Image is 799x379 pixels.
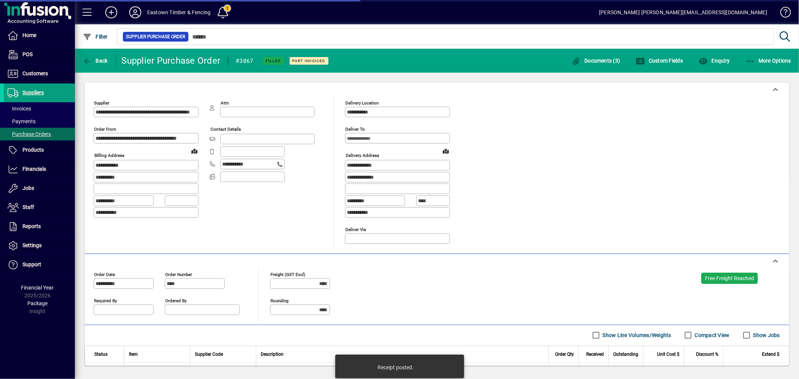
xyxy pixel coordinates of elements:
[83,58,108,64] span: Back
[22,32,36,38] span: Home
[696,350,718,358] span: Discount %
[440,145,452,157] a: View on map
[22,242,42,248] span: Settings
[762,350,780,358] span: Extend $
[4,64,75,83] a: Customers
[94,272,115,277] mat-label: Order date
[293,58,326,63] span: Part Invoiced
[4,255,75,274] a: Support
[94,350,108,358] span: Status
[345,100,379,106] mat-label: Delivery Location
[7,131,51,137] span: Purchase Orders
[4,141,75,160] a: Products
[21,285,54,291] span: Financial Year
[572,58,620,64] span: Documents (3)
[4,160,75,179] a: Financials
[4,217,75,236] a: Reports
[22,223,41,229] span: Reports
[195,350,223,358] span: Supplier Code
[22,261,41,267] span: Support
[570,54,622,67] button: Documents (3)
[555,350,574,358] span: Order Qty
[126,33,185,40] span: Supplier Purchase Order
[723,363,789,378] td: 405.72
[22,204,34,210] span: Staff
[94,100,109,106] mat-label: Supplier
[261,350,284,358] span: Description
[221,100,229,106] mat-label: Attn
[270,298,288,303] mat-label: Rounding
[601,331,671,339] label: Show Line Volumes/Weights
[147,6,211,18] div: Eastown Timber & Fencing
[22,51,33,57] span: POS
[693,331,730,339] label: Compact View
[123,6,147,19] button: Profile
[657,350,680,358] span: Unit Cost $
[599,6,767,18] div: [PERSON_NAME] [PERSON_NAME][EMAIL_ADDRESS][DOMAIN_NAME]
[643,363,684,378] td: 202.8600
[4,115,75,128] a: Payments
[22,70,48,76] span: Customers
[775,1,790,26] a: Knowledge Base
[7,118,36,124] span: Payments
[578,363,608,378] td: 2.0000
[266,58,281,63] span: Filled
[122,55,221,67] div: Supplier Purchase Order
[188,145,200,157] a: View on map
[165,272,192,277] mat-label: Order number
[99,6,123,19] button: Add
[22,166,46,172] span: Financials
[81,54,110,67] button: Back
[705,275,754,281] span: Free Freight Reached
[684,363,723,378] td: 0.00
[94,298,117,303] mat-label: Required by
[129,350,138,358] span: Item
[746,58,792,64] span: More Options
[4,128,75,140] a: Purchase Orders
[75,54,116,67] app-page-header-button: Back
[345,127,365,132] mat-label: Deliver To
[634,54,685,67] button: Custom Fields
[270,272,305,277] mat-label: Freight (GST excl)
[4,45,75,64] a: POS
[378,364,414,371] div: Receipt posted.
[4,102,75,115] a: Invoices
[744,54,793,67] button: More Options
[345,227,366,232] mat-label: Deliver via
[613,350,638,358] span: Outstanding
[548,363,578,378] td: 2.0000
[608,363,643,378] td: 0.0000
[4,179,75,198] a: Jobs
[22,147,44,153] span: Products
[636,58,683,64] span: Custom Fields
[752,331,780,339] label: Show Jobs
[94,127,116,132] mat-label: Order from
[165,298,187,303] mat-label: Ordered by
[699,58,730,64] span: Enquiry
[4,26,75,45] a: Home
[81,30,110,43] button: Filter
[4,236,75,255] a: Settings
[27,300,48,306] span: Package
[83,34,108,40] span: Filter
[697,54,732,67] button: Enquiry
[22,90,44,95] span: Suppliers
[4,198,75,217] a: Staff
[236,55,253,67] div: #3867
[22,185,34,191] span: Jobs
[586,350,604,358] span: Received
[7,106,31,112] span: Invoices
[190,363,256,378] td: FCO00050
